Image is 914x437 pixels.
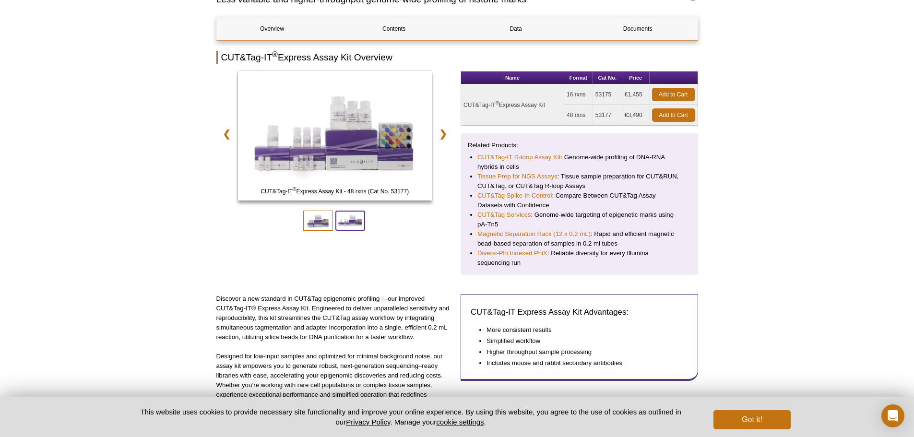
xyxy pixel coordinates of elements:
[339,17,450,40] a: Contents
[346,418,390,426] a: Privacy Policy
[477,229,681,248] li: : Rapid and efficient magnetic bead-based separation of samples in 0.2 ml tubes
[468,141,691,150] p: Related Products:
[477,229,591,239] a: Magnetic Separation Rack (12 x 0.2 mL)
[477,248,681,268] li: : Reliable diversity for every Illumina sequencing run
[622,105,650,126] td: €3,490
[216,294,454,342] p: Discover a new standard in CUT&Tag epigenomic profiling —our improved CUT&Tag-IT® Express Assay K...
[433,123,453,145] a: ❯
[216,352,454,409] p: Designed for low-input samples and optimized for minimal background noise, our assay kit empowers...
[240,187,430,196] span: CUT&Tag-IT Express Assay Kit - 48 rxns (Cat No. 53177)
[272,50,278,59] sup: ®
[461,17,571,40] a: Data
[477,172,558,181] a: Tissue Prep for NGS Assays
[477,210,531,220] a: CUT&Tag Services
[593,105,622,126] td: 53177
[216,51,698,64] h2: CUT&Tag-IT Express Assay Kit Overview
[593,84,622,105] td: 53175
[487,347,678,357] li: Higher throughput sample processing
[436,418,484,426] button: cookie settings
[593,71,622,84] th: Cat No.
[124,407,698,427] p: This website uses cookies to provide necessary site functionality and improve your online experie...
[881,404,904,427] div: Open Intercom Messenger
[487,325,678,335] li: More consistent results
[216,123,237,145] a: ❮
[477,153,560,162] a: CUT&Tag-IT R-loop Assay Kit
[496,100,499,106] sup: ®
[477,172,681,191] li: : Tissue sample preparation for CUT&RUN, CUT&Tag, or CUT&Tag R-loop Assays
[477,191,681,210] li: : Compare Between CUT&Tag Assay Datasets with Confidence
[622,71,650,84] th: Price
[238,71,432,201] img: CUT&Tag-IT Express Assay Kit - 48 rxns
[217,17,328,40] a: Overview
[564,71,593,84] th: Format
[487,336,678,346] li: Simplified workflow
[477,248,547,258] a: Diversi-Phi Indexed PhiX
[461,71,564,84] th: Name
[487,358,678,368] li: Includes mouse and rabbit secondary antibodies
[652,108,695,122] a: Add to Cart
[238,71,432,203] a: CUT&Tag-IT Express Assay Kit - 48 rxns
[293,187,296,192] sup: ®
[461,84,564,126] td: CUT&Tag-IT Express Assay Kit
[564,84,593,105] td: 16 rxns
[564,105,593,126] td: 48 rxns
[471,307,688,318] h3: CUT&Tag-IT Express Assay Kit Advantages:
[477,191,552,201] a: CUT&Tag Spike-In Control
[582,17,693,40] a: Documents
[622,84,650,105] td: €1,455
[652,88,695,101] a: Add to Cart
[477,210,681,229] li: : Genome-wide targeting of epigenetic marks using pA-Tn5
[477,153,681,172] li: : Genome-wide profiling of DNA-RNA hybrids in cells
[713,410,790,429] button: Got it!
